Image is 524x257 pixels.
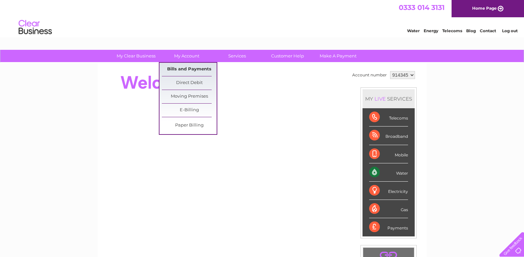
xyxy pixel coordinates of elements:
[369,145,408,163] div: Mobile
[369,218,408,236] div: Payments
[369,182,408,200] div: Electricity
[363,89,415,108] div: MY SERVICES
[369,163,408,182] div: Water
[162,63,217,76] a: Bills and Payments
[424,28,438,33] a: Energy
[369,108,408,127] div: Telecoms
[162,104,217,117] a: E-Billing
[466,28,476,33] a: Blog
[399,3,445,12] a: 0333 014 3131
[162,90,217,103] a: Moving Premises
[105,4,419,32] div: Clear Business is a trading name of Verastar Limited (registered in [GEOGRAPHIC_DATA] No. 3667643...
[369,200,408,218] div: Gas
[18,17,52,38] img: logo.png
[351,69,388,81] td: Account number
[373,96,387,102] div: LIVE
[442,28,462,33] a: Telecoms
[311,50,366,62] a: Make A Payment
[260,50,315,62] a: Customer Help
[502,28,518,33] a: Log out
[369,127,408,145] div: Broadband
[109,50,163,62] a: My Clear Business
[210,50,264,62] a: Services
[162,119,217,132] a: Paper Billing
[159,50,214,62] a: My Account
[407,28,420,33] a: Water
[162,76,217,90] a: Direct Debit
[480,28,496,33] a: Contact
